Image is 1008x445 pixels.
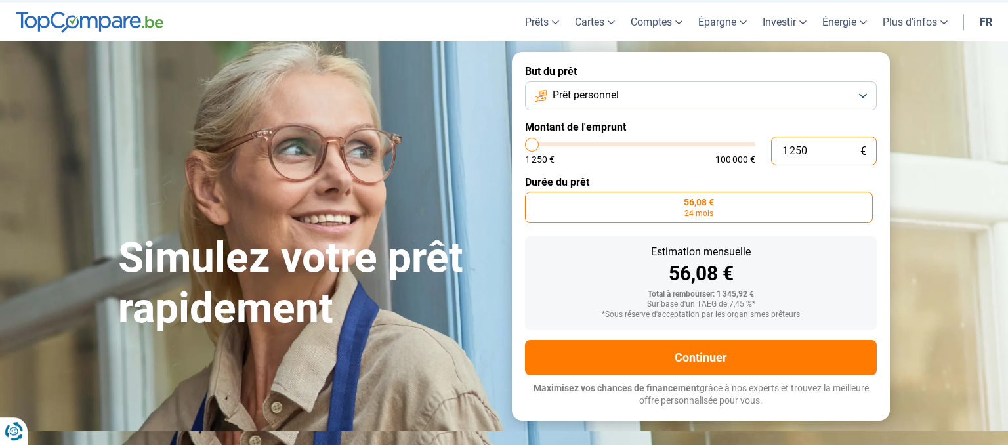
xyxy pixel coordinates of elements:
[535,264,866,284] div: 56,08 €
[16,12,163,33] img: TopCompare
[525,121,877,133] label: Montant de l'emprunt
[535,247,866,257] div: Estimation mensuelle
[684,209,713,217] span: 24 mois
[525,176,877,188] label: Durée du prêt
[525,340,877,375] button: Continuer
[525,382,877,408] p: grâce à nos experts et trouvez la meilleure offre personnalisée pour vous.
[553,88,619,102] span: Prêt personnel
[814,3,875,41] a: Énergie
[118,233,496,334] h1: Simulez votre prêt rapidement
[860,146,866,157] span: €
[623,3,690,41] a: Comptes
[535,290,866,299] div: Total à rembourser: 1 345,92 €
[567,3,623,41] a: Cartes
[525,81,877,110] button: Prêt personnel
[535,300,866,309] div: Sur base d'un TAEG de 7,45 %*
[534,383,700,393] span: Maximisez vos chances de financement
[525,155,555,164] span: 1 250 €
[517,3,567,41] a: Prêts
[525,65,877,77] label: But du prêt
[875,3,955,41] a: Plus d'infos
[684,198,714,207] span: 56,08 €
[755,3,814,41] a: Investir
[690,3,755,41] a: Épargne
[715,155,755,164] span: 100 000 €
[535,310,866,320] div: *Sous réserve d'acceptation par les organismes prêteurs
[972,3,1000,41] a: fr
